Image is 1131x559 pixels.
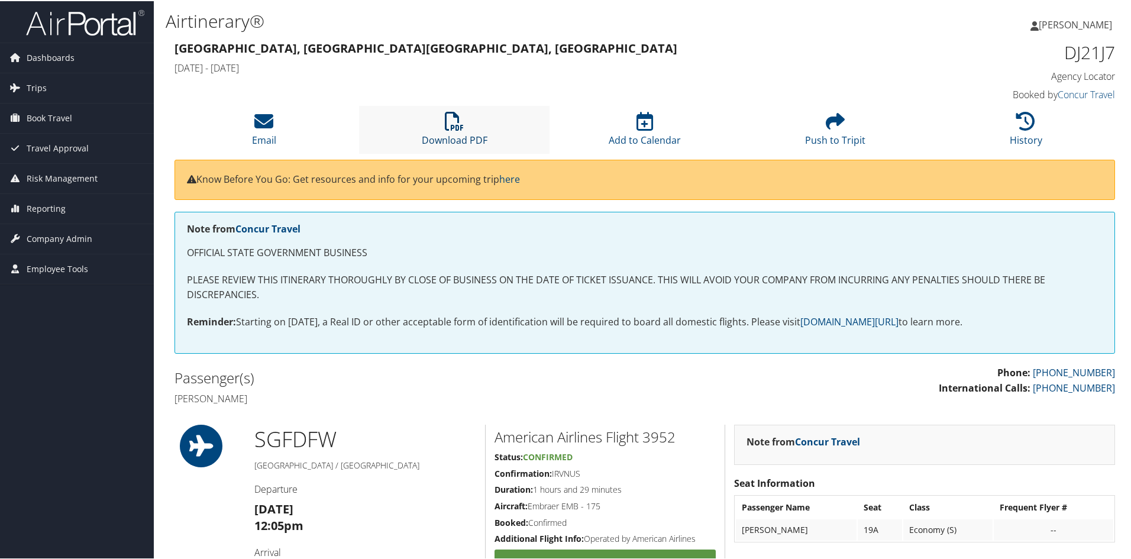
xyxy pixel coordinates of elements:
[1000,524,1107,534] div: --
[495,483,533,494] strong: Duration:
[499,172,520,185] a: here
[795,434,860,447] a: Concur Travel
[27,223,92,253] span: Company Admin
[187,272,1103,302] p: PLEASE REVIEW THIS ITINERARY THOROUGHLY BY CLOSE OF BUSINESS ON THE DATE OF TICKET ISSUANCE. THIS...
[495,426,716,446] h2: American Airlines Flight 3952
[27,102,72,132] span: Book Travel
[495,499,528,510] strong: Aircraft:
[523,450,573,461] span: Confirmed
[187,171,1103,186] p: Know Before You Go: Get resources and info for your upcoming trip
[495,450,523,461] strong: Status:
[747,434,860,447] strong: Note from
[734,476,815,489] strong: Seat Information
[187,221,300,234] strong: Note from
[893,39,1115,64] h1: DJ21J7
[805,117,865,146] a: Push to Tripit
[609,117,681,146] a: Add to Calendar
[858,496,902,517] th: Seat
[495,532,716,544] h5: Operated by American Airlines
[175,391,636,404] h4: [PERSON_NAME]
[254,545,476,558] h4: Arrival
[175,60,875,73] h4: [DATE] - [DATE]
[27,253,88,283] span: Employee Tools
[187,314,236,327] strong: Reminder:
[27,72,47,102] span: Trips
[27,163,98,192] span: Risk Management
[893,69,1115,82] h4: Agency Locator
[254,500,293,516] strong: [DATE]
[1058,87,1115,100] a: Concur Travel
[903,518,993,539] td: Economy (S)
[26,8,144,35] img: airportal-logo.png
[254,482,476,495] h4: Departure
[495,532,584,543] strong: Additional Flight Info:
[187,314,1103,329] p: Starting on [DATE], a Real ID or other acceptable form of identification will be required to boar...
[235,221,300,234] a: Concur Travel
[254,458,476,470] h5: [GEOGRAPHIC_DATA] / [GEOGRAPHIC_DATA]
[495,483,716,495] h5: 1 hours and 29 minutes
[893,87,1115,100] h4: Booked by
[939,380,1030,393] strong: International Calls:
[495,516,528,527] strong: Booked:
[187,244,1103,260] p: OFFICIAL STATE GOVERNMENT BUSINESS
[1033,365,1115,378] a: [PHONE_NUMBER]
[903,496,993,517] th: Class
[495,499,716,511] h5: Embraer EMB - 175
[736,496,857,517] th: Passenger Name
[175,39,677,55] strong: [GEOGRAPHIC_DATA], [GEOGRAPHIC_DATA] [GEOGRAPHIC_DATA], [GEOGRAPHIC_DATA]
[422,117,487,146] a: Download PDF
[858,518,902,539] td: 19A
[27,133,89,162] span: Travel Approval
[1039,17,1112,30] span: [PERSON_NAME]
[175,367,636,387] h2: Passenger(s)
[495,467,716,479] h5: IRVNUS
[27,42,75,72] span: Dashboards
[252,117,276,146] a: Email
[254,516,303,532] strong: 12:05pm
[495,467,552,478] strong: Confirmation:
[254,424,476,453] h1: SGF DFW
[997,365,1030,378] strong: Phone:
[495,516,716,528] h5: Confirmed
[800,314,899,327] a: [DOMAIN_NAME][URL]
[994,496,1113,517] th: Frequent Flyer #
[1033,380,1115,393] a: [PHONE_NUMBER]
[1030,6,1124,41] a: [PERSON_NAME]
[736,518,857,539] td: [PERSON_NAME]
[27,193,66,222] span: Reporting
[1010,117,1042,146] a: History
[166,8,804,33] h1: Airtinerary®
